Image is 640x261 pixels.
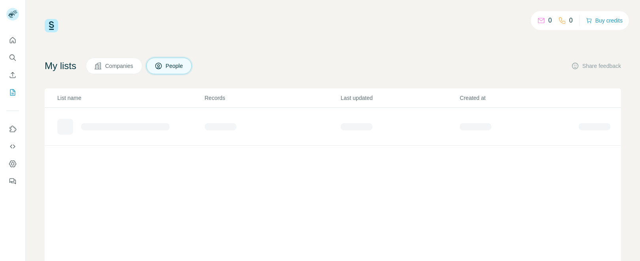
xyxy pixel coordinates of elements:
button: Feedback [6,174,19,188]
button: Enrich CSV [6,68,19,82]
button: Quick start [6,33,19,47]
h4: My lists [45,60,76,72]
button: Use Surfe API [6,139,19,154]
p: 0 [569,16,573,25]
button: Share feedback [571,62,621,70]
p: Last updated [341,94,459,102]
span: Companies [105,62,134,70]
p: Created at [460,94,578,102]
p: Records [205,94,340,102]
button: Buy credits [586,15,623,26]
button: Search [6,51,19,65]
button: My lists [6,85,19,100]
img: Surfe Logo [45,19,58,32]
p: 0 [548,16,552,25]
p: List name [57,94,204,102]
button: Use Surfe on LinkedIn [6,122,19,136]
button: Dashboard [6,157,19,171]
span: People [166,62,184,70]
